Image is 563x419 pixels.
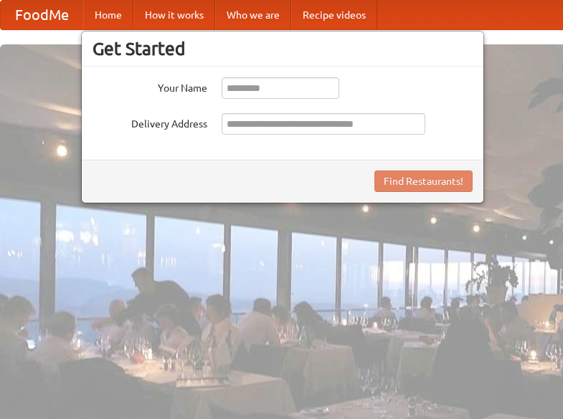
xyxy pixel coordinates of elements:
[93,38,473,59] h3: Get Started
[83,1,133,29] a: Home
[291,1,377,29] a: Recipe videos
[1,1,83,29] a: FoodMe
[93,77,207,95] label: Your Name
[374,170,473,192] button: Find Restaurants!
[133,1,215,29] a: How it works
[93,113,207,131] label: Delivery Address
[215,1,291,29] a: Who we are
